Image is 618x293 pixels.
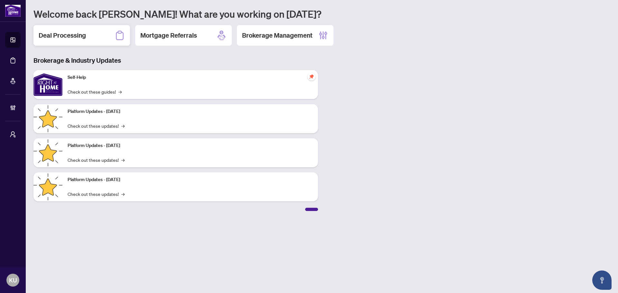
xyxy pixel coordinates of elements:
p: Platform Updates - [DATE] [68,176,313,183]
img: Self-Help [33,70,62,99]
span: → [121,190,125,197]
a: Check out these updates!→ [68,190,125,197]
h1: Welcome back [PERSON_NAME]! What are you working on [DATE]? [33,8,610,20]
img: Platform Updates - June 23, 2025 [33,172,62,201]
img: Platform Updates - July 8, 2025 [33,138,62,167]
span: pushpin [308,73,315,80]
p: Platform Updates - [DATE] [68,108,313,115]
a: Check out these guides!→ [68,88,122,95]
span: KU [9,276,17,285]
button: Open asap [592,270,612,290]
span: → [121,156,125,163]
p: Self-Help [68,74,313,81]
a: Check out these updates!→ [68,156,125,163]
h2: Brokerage Management [242,31,313,40]
h3: Brokerage & Industry Updates [33,56,318,65]
span: → [118,88,122,95]
span: → [121,122,125,129]
img: Platform Updates - July 21, 2025 [33,104,62,133]
h2: Mortgage Referrals [140,31,197,40]
span: user-switch [10,131,16,138]
p: Platform Updates - [DATE] [68,142,313,149]
a: Check out these updates!→ [68,122,125,129]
